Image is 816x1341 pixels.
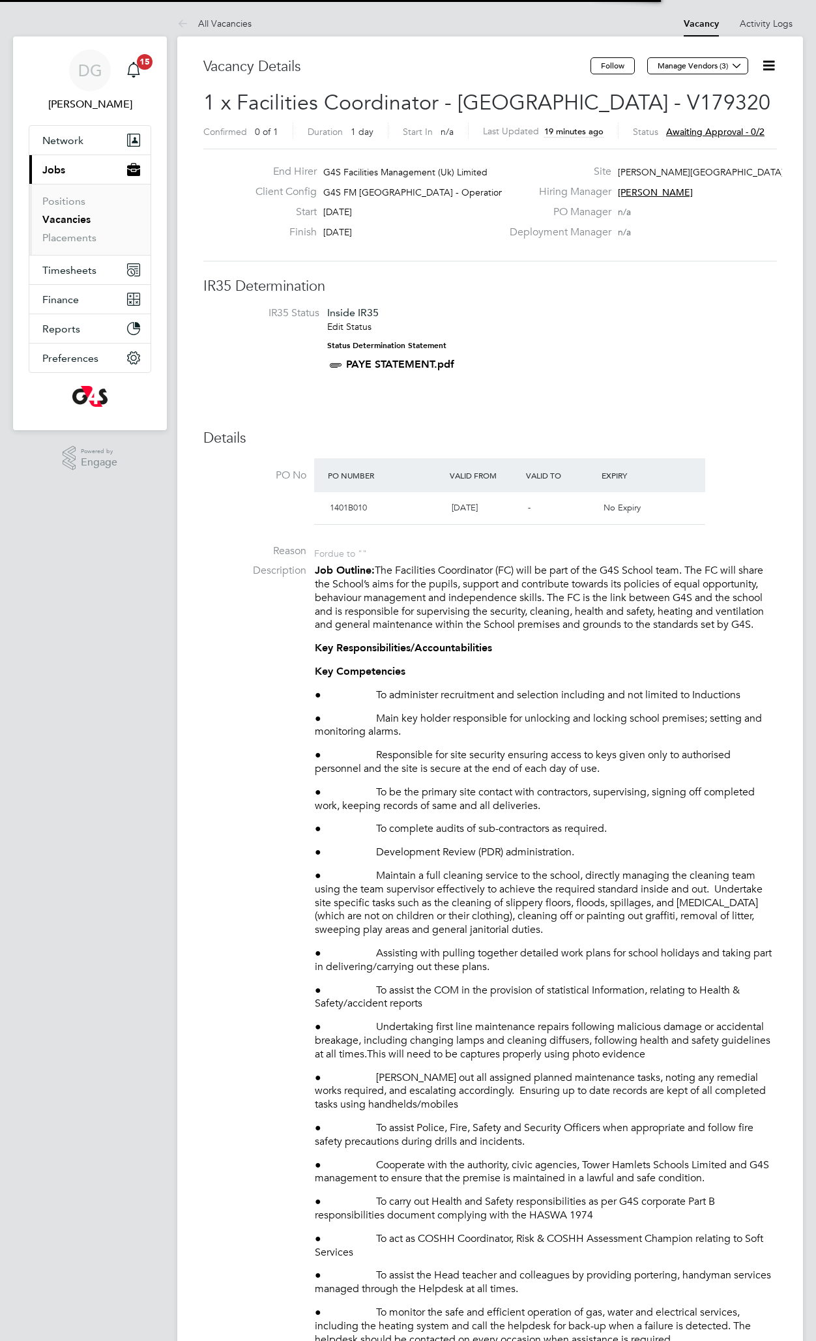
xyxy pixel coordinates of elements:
strong: Key Responsibilities/Accountabilities [315,641,492,654]
button: Jobs [29,155,151,184]
label: Description [203,564,306,578]
span: Network [42,134,83,147]
label: PO Manager [502,205,611,219]
span: Inside IR35 [327,306,379,319]
p: ● Assisting with pulling together detailed work plans for school holidays and taking part in deli... [315,947,777,974]
div: Valid From [446,464,523,487]
p: ● [PERSON_NAME] out all assigned planned maintenance tasks, noting any remedial works required, a... [315,1071,777,1112]
span: [DATE] [323,226,352,238]
p: ● To assist the COM in the provision of statistical Information, relating to Health & Safety/acci... [315,984,777,1011]
span: n/a [618,206,631,218]
span: Awaiting approval - 0/2 [666,126,765,138]
label: Deployment Manager [502,226,611,239]
strong: Job Outline: [315,564,375,576]
span: Preferences [42,352,98,364]
button: Manage Vendors (3) [647,57,748,74]
span: [DATE] [452,502,478,513]
p: ● To carry out Health and Safety responsibilities as per G4S corporate Part B responsibilities do... [315,1195,777,1222]
p: ● To assist the Head teacher and colleagues by providing portering, handyman services managed thr... [315,1269,777,1296]
span: No Expiry [604,502,641,513]
span: Reports [42,323,80,335]
div: Expiry [598,464,675,487]
label: Hiring Manager [502,185,611,199]
p: ● Development Review (PDR) administration. [315,846,777,859]
img: g4s-logo-retina.png [72,386,108,407]
span: Finance [42,293,79,306]
p: ● Cooperate with the authority, civic agencies, Tower Hamlets Schools Limited and G4S management ... [315,1158,777,1186]
h3: Vacancy Details [203,57,590,76]
p: ● Responsible for site security ensuring access to keys given only to authorised personnel and th... [315,748,777,776]
label: IR35 Status [216,306,319,320]
nav: Main navigation [13,37,167,430]
p: ● Undertaking first line maintenance repairs following malicious damage or accidental breakage, i... [315,1020,777,1061]
label: Client Config [245,185,317,199]
a: Positions [42,195,85,207]
label: Start [245,205,317,219]
p: ● To administer recruitment and selection including and not limited to Inductions [315,688,777,702]
span: G4S FM [GEOGRAPHIC_DATA] - Operational [323,186,510,198]
span: 0 of 1 [255,126,278,138]
p: ● To be the primary site contact with contractors, supervising, signing off completed work, keepi... [315,786,777,813]
p: ● To act as COSHH Coordinator, Risk & COSHH Assessment Champion relating to Soft Services [315,1232,777,1260]
a: Activity Logs [740,18,793,29]
label: Duration [308,126,343,138]
span: DG [78,62,102,79]
a: Powered byEngage [63,446,118,471]
span: 15 [137,54,153,70]
a: DG[PERSON_NAME] [29,50,151,112]
button: Finance [29,285,151,314]
p: The Facilities Coordinator (FC) will be part of the G4S School team. The FC will share the School... [315,564,777,632]
a: PAYE STATEMENT.pdf [346,358,454,370]
button: Preferences [29,344,151,372]
div: PO Number [325,464,446,487]
div: Valid To [523,464,599,487]
span: [PERSON_NAME] [618,186,693,198]
label: Site [502,165,611,179]
label: Last Updated [483,125,539,137]
span: Timesheets [42,264,96,276]
span: 1 day [351,126,373,138]
label: End Hirer [245,165,317,179]
p: ● Maintain a full cleaning service to the school, directly managing the cleaning team using the t... [315,869,777,937]
h3: IR35 Determination [203,277,777,296]
span: n/a [618,226,631,238]
span: 1401B010 [330,502,367,513]
span: 1 x Facilities Coordinator - [GEOGRAPHIC_DATA] - V179320 [203,90,770,115]
a: All Vacancies [177,18,252,29]
div: For due to "" [314,544,367,559]
span: Engage [81,457,117,468]
span: G4S Facilities Management (Uk) Limited [323,166,488,178]
div: Jobs [29,184,151,255]
span: Danny Glass [29,96,151,112]
span: [DATE] [323,206,352,218]
label: Finish [245,226,317,239]
span: n/a [441,126,454,138]
span: Jobs [42,164,65,176]
button: Network [29,126,151,155]
p: ● Main key holder responsible for unlocking and locking school premises; setting and monitoring a... [315,712,777,739]
strong: Key Competencies [315,665,405,677]
p: ● To complete audits of sub-contractors as required. [315,822,777,836]
label: PO No [203,469,306,482]
label: Reason [203,544,306,558]
label: Confirmed [203,126,247,138]
button: Timesheets [29,256,151,284]
strong: Status Determination Statement [327,341,446,350]
label: Start In [403,126,433,138]
span: Powered by [81,446,117,457]
a: Go to home page [29,386,151,407]
a: Edit Status [327,321,372,332]
a: Vacancy [684,18,719,29]
a: Placements [42,231,96,244]
button: Reports [29,314,151,343]
span: - [528,502,531,513]
label: Status [633,126,658,138]
a: 15 [121,50,147,91]
button: Follow [590,57,635,74]
p: ● To assist Police, Fire, Safety and Security Officers when appropriate and follow fire safety pr... [315,1121,777,1149]
span: [PERSON_NAME][GEOGRAPHIC_DATA] [618,166,784,178]
a: Vacancies [42,213,91,226]
h3: Details [203,429,777,448]
span: 19 minutes ago [544,126,604,137]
